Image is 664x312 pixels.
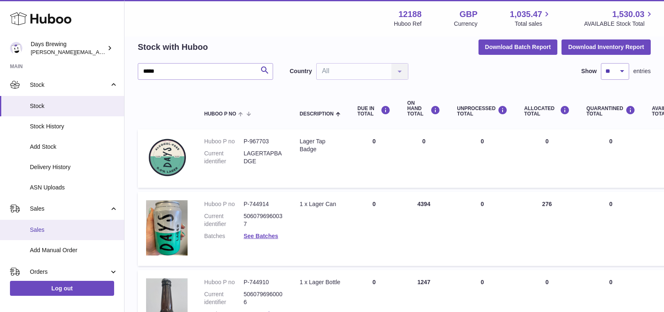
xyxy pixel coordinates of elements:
dd: P-744910 [244,278,283,286]
dd: 5060796960006 [244,290,283,306]
td: 276 [516,192,578,266]
div: 1 x Lager Can [300,200,341,208]
span: [PERSON_NAME][EMAIL_ADDRESS][DOMAIN_NAME] [31,49,166,55]
span: Sales [30,226,118,234]
td: 0 [449,192,516,266]
div: Lager Tap Badge [300,138,341,153]
strong: GBP [459,9,477,20]
dt: Batches [204,232,244,240]
span: ASN Uploads [30,184,118,192]
img: greg@daysbrewing.com [10,42,22,54]
dt: Current identifier [204,212,244,228]
div: Days Brewing [31,40,105,56]
div: QUARANTINED Total [586,106,635,117]
span: Stock History [30,123,118,130]
div: Currency [454,20,478,28]
img: product image [146,200,188,255]
div: Huboo Ref [394,20,422,28]
span: Add Stock [30,143,118,151]
span: Stock [30,81,109,89]
td: 0 [399,129,449,188]
span: Add Manual Order [30,246,118,254]
span: Description [300,111,334,117]
dd: 5060796960037 [244,212,283,228]
strong: 12188 [398,9,422,20]
button: Download Inventory Report [561,39,651,54]
span: Orders [30,268,109,276]
span: Stock [30,102,118,110]
td: 0 [349,129,399,188]
a: 1,530.03 AVAILABLE Stock Total [584,9,654,28]
dd: LAGERTAPBADGE [244,150,283,165]
span: Total sales [515,20,552,28]
td: 0 [516,129,578,188]
div: UNPROCESSED Total [457,106,508,117]
div: ON HAND Total [407,101,440,117]
td: 0 [349,192,399,266]
div: DUE IN TOTAL [357,106,391,117]
dt: Current identifier [204,290,244,306]
dt: Huboo P no [204,138,244,145]
span: 0 [609,138,613,145]
span: 0 [609,279,613,285]
span: Delivery History [30,163,118,171]
dd: P-744914 [244,200,283,208]
div: 1 x Lager Bottle [300,278,341,286]
a: 1,035.47 Total sales [510,9,552,28]
div: ALLOCATED Total [524,106,570,117]
h2: Stock with Huboo [138,42,208,53]
a: Log out [10,281,114,296]
span: AVAILABLE Stock Total [584,20,654,28]
a: See Batches [244,233,278,239]
dt: Huboo P no [204,278,244,286]
span: 1,530.03 [612,9,644,20]
span: 0 [609,201,613,207]
dd: P-967703 [244,138,283,145]
span: 1,035.47 [510,9,542,20]
td: 0 [449,129,516,188]
label: Country [290,67,312,75]
span: Huboo P no [204,111,236,117]
dt: Current identifier [204,150,244,165]
td: 4394 [399,192,449,266]
label: Show [581,67,597,75]
dt: Huboo P no [204,200,244,208]
span: entries [633,67,651,75]
span: Sales [30,205,109,213]
img: product image [146,138,188,177]
button: Download Batch Report [478,39,558,54]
